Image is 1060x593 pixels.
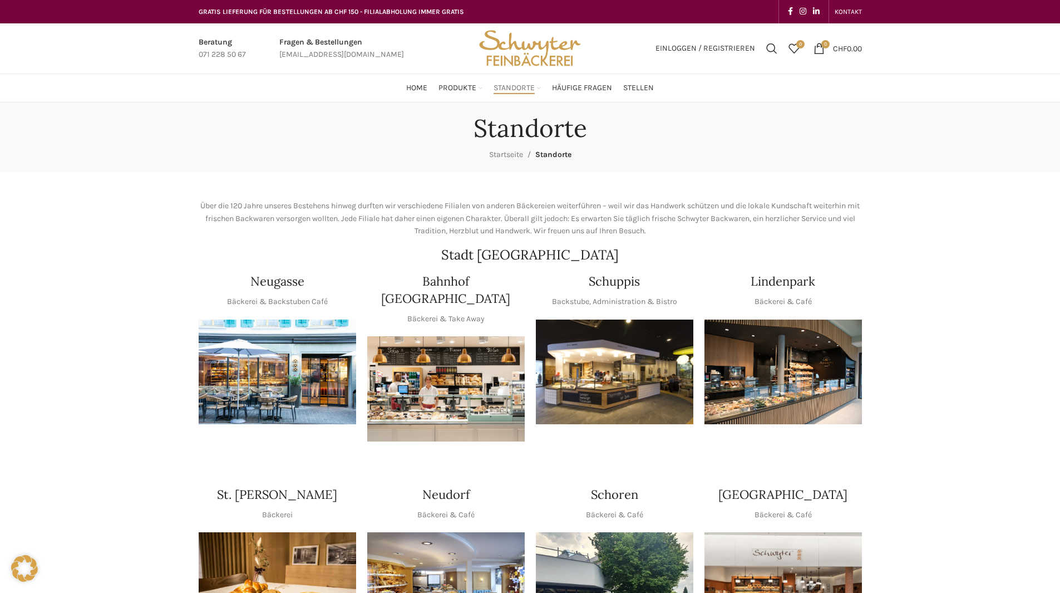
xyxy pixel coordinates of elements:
bdi: 0.00 [833,43,862,53]
h4: St. [PERSON_NAME] [217,486,337,503]
img: 017-e1571925257345 [704,320,862,425]
a: 0 [783,37,805,60]
h4: Neudorf [422,486,470,503]
div: Secondary navigation [829,1,867,23]
a: Instagram social link [796,4,810,19]
div: Meine Wunschliste [783,37,805,60]
h4: [GEOGRAPHIC_DATA] [718,486,847,503]
a: Linkedin social link [810,4,823,19]
a: Standorte [494,77,541,99]
a: Site logo [475,43,584,52]
p: Bäckerei & Take Away [407,313,485,325]
a: Home [406,77,427,99]
h4: Schuppis [589,273,640,290]
span: Standorte [494,83,535,94]
p: Bäckerei & Café [755,296,812,308]
span: 0 [821,40,830,48]
span: Home [406,83,427,94]
span: GRATIS LIEFERUNG FÜR BESTELLUNGEN AB CHF 150 - FILIALABHOLUNG IMMER GRATIS [199,8,464,16]
a: Startseite [489,150,523,159]
h2: Stadt [GEOGRAPHIC_DATA] [199,248,862,262]
span: Standorte [535,150,571,159]
h4: Bahnhof [GEOGRAPHIC_DATA] [367,273,525,307]
a: Infobox link [199,36,246,61]
p: Über die 120 Jahre unseres Bestehens hinweg durften wir verschiedene Filialen von anderen Bäckere... [199,200,862,237]
img: 150130-Schwyter-013 [536,320,693,425]
p: Bäckerei & Café [755,509,812,521]
img: Bahnhof St. Gallen [367,336,525,442]
span: Einloggen / Registrieren [655,45,755,52]
span: Stellen [623,83,654,94]
a: 0 CHF0.00 [808,37,867,60]
a: Häufige Fragen [552,77,612,99]
h4: Lindenpark [751,273,815,290]
h4: Neugasse [250,273,304,290]
a: Produkte [438,77,482,99]
p: Bäckerei [262,509,293,521]
a: Stellen [623,77,654,99]
span: CHF [833,43,847,53]
a: Facebook social link [785,4,796,19]
a: Einloggen / Registrieren [650,37,761,60]
a: Suchen [761,37,783,60]
span: KONTAKT [835,8,862,16]
p: Bäckerei & Backstuben Café [227,296,328,308]
img: Neugasse [199,320,356,425]
div: Main navigation [193,77,867,99]
a: KONTAKT [835,1,862,23]
img: Bäckerei Schwyter [475,23,584,73]
p: Backstube, Administration & Bistro [552,296,677,308]
a: Infobox link [279,36,404,61]
h4: Schoren [591,486,638,503]
p: Bäckerei & Café [586,509,643,521]
span: 0 [796,40,805,48]
p: Bäckerei & Café [417,509,475,521]
span: Häufige Fragen [552,83,612,94]
span: Produkte [438,83,476,94]
h1: Standorte [474,114,587,143]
